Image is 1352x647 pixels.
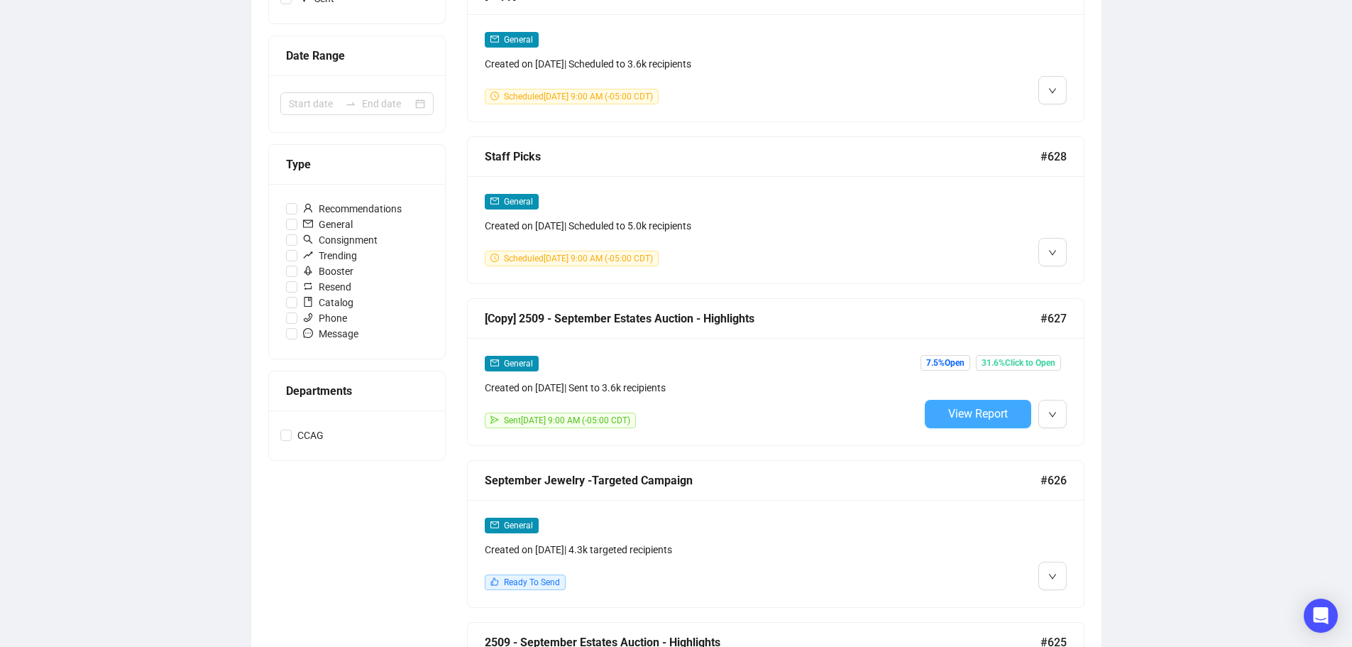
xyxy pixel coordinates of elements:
[303,250,313,260] span: rise
[976,355,1061,371] span: 31.6% Click to Open
[1040,472,1067,489] span: #626
[490,35,499,43] span: mail
[920,355,970,371] span: 7.5% Open
[297,279,357,295] span: Resend
[504,254,653,263] span: Scheduled [DATE] 9:00 AM (-05:00 CDT)
[297,248,363,263] span: Trending
[485,380,919,396] div: Created on [DATE] | Sent to 3.6k recipients
[297,326,364,342] span: Message
[504,415,630,425] span: Sent [DATE] 9:00 AM (-05:00 CDT)
[490,92,499,100] span: clock-circle
[467,460,1084,608] a: September Jewelry -Targeted Campaign#626mailGeneralCreated on [DATE]| 4.3k targeted recipientslik...
[490,359,499,367] span: mail
[303,266,313,276] span: rocket
[303,312,313,322] span: phone
[289,96,339,112] input: Start date
[485,148,1040,165] div: Staff Picks
[345,98,356,109] span: swap-right
[286,156,428,173] div: Type
[485,542,919,558] div: Created on [DATE] | 4.3k targeted recipients
[297,201,407,217] span: Recommendations
[303,234,313,244] span: search
[1048,572,1057,581] span: down
[303,203,313,213] span: user
[1048,411,1057,419] span: down
[467,298,1084,446] a: [Copy] 2509 - September Estates Auction - Highlights#627mailGeneralCreated on [DATE]| Sent to 3.6...
[485,472,1040,489] div: September Jewelry -Targeted Campaign
[303,297,313,307] span: book
[297,232,383,248] span: Consignment
[485,218,919,234] div: Created on [DATE] | Scheduled to 5.0k recipients
[490,197,499,205] span: mail
[490,415,499,424] span: send
[1048,87,1057,95] span: down
[297,310,353,326] span: Phone
[504,197,533,207] span: General
[1040,148,1067,165] span: #628
[286,382,428,400] div: Departments
[485,56,919,72] div: Created on [DATE] | Scheduled to 3.6k recipients
[303,281,313,291] span: retweet
[292,428,329,443] span: CCAG
[504,359,533,369] span: General
[297,295,359,310] span: Catalog
[297,217,358,232] span: General
[948,407,1008,420] span: View Report
[345,98,356,109] span: to
[467,136,1084,284] a: Staff Picks#628mailGeneralCreated on [DATE]| Scheduled to 5.0k recipientsclock-circleScheduled[DA...
[1048,249,1057,257] span: down
[303,328,313,338] span: message
[490,254,499,262] span: clock-circle
[925,400,1031,428] button: View Report
[504,577,560,587] span: Ready To Send
[490,521,499,529] span: mail
[1304,599,1338,633] div: Open Intercom Messenger
[303,219,313,229] span: mail
[504,35,533,45] span: General
[504,92,653,102] span: Scheduled [DATE] 9:00 AM (-05:00 CDT)
[297,263,359,279] span: Booster
[362,96,412,112] input: End date
[286,47,428,65] div: Date Range
[485,310,1040,327] div: [Copy] 2509 - September Estates Auction - Highlights
[1040,310,1067,327] span: #627
[490,577,499,586] span: like
[504,521,533,531] span: General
